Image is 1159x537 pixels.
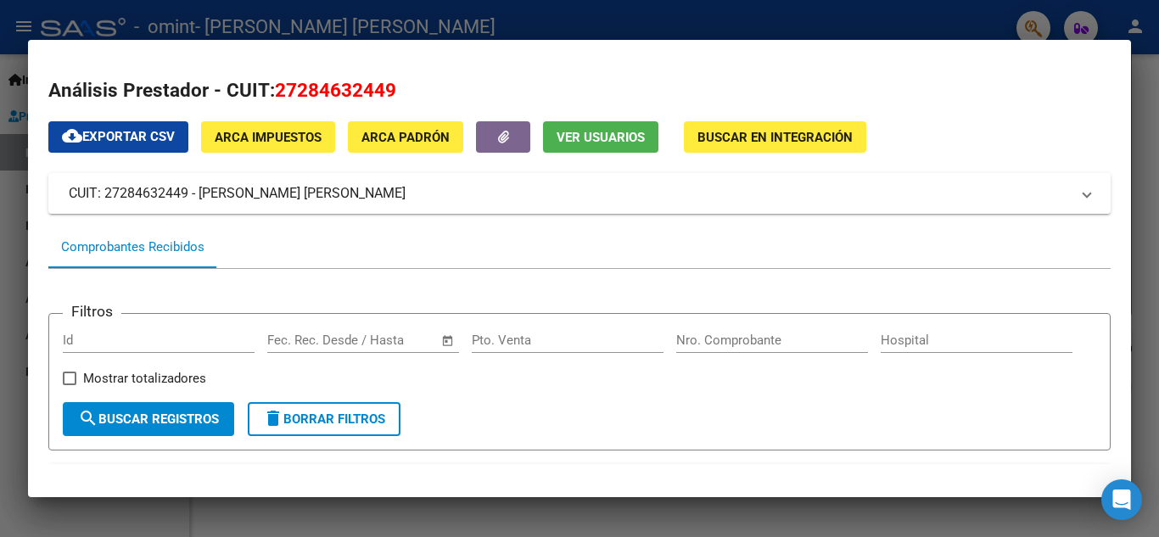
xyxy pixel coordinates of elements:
span: Facturado x Orden De [276,475,339,508]
h3: Filtros [63,300,121,322]
h2: Análisis Prestador - CUIT: [48,76,1111,105]
span: Mostrar totalizadores [83,368,206,389]
span: Buscar en Integración [697,130,853,145]
input: Fecha inicio [267,333,336,348]
input: Fecha fin [351,333,434,348]
mat-expansion-panel-header: CUIT: 27284632449 - [PERSON_NAME] [PERSON_NAME] [48,173,1111,214]
span: Borrar Filtros [263,411,385,427]
span: Hospital [899,475,945,489]
span: ID [115,475,126,489]
span: Fecha Recibido [823,475,871,508]
span: Fecha Cpbt [747,475,808,489]
span: Buscar Registros [78,411,219,427]
mat-panel-title: CUIT: 27284632449 - [PERSON_NAME] [PERSON_NAME] [69,183,1070,204]
button: Borrar Filtros [248,402,400,436]
button: Buscar en Integración [684,121,866,153]
button: ARCA Impuestos [201,121,335,153]
span: CAE [199,475,221,489]
button: Open calendar [439,331,458,350]
span: CPBT [475,475,506,489]
span: Vencimiento Auditoría [1027,475,1095,508]
mat-icon: delete [263,408,283,428]
span: ARCA Impuestos [215,130,322,145]
span: ARCA Padrón [361,130,450,145]
mat-icon: search [78,408,98,428]
button: Buscar Registros [63,402,234,436]
span: 27284632449 [275,79,396,101]
span: Exportar CSV [62,129,175,144]
div: Comprobantes Recibidos [61,238,204,257]
button: ARCA Padrón [348,121,463,153]
mat-icon: cloud_download [62,126,82,146]
button: Exportar CSV [48,121,188,153]
div: Open Intercom Messenger [1101,479,1142,520]
span: Area [369,475,395,489]
span: Monto [645,475,680,489]
span: Ver Usuarios [557,130,645,145]
button: Ver Usuarios [543,121,658,153]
